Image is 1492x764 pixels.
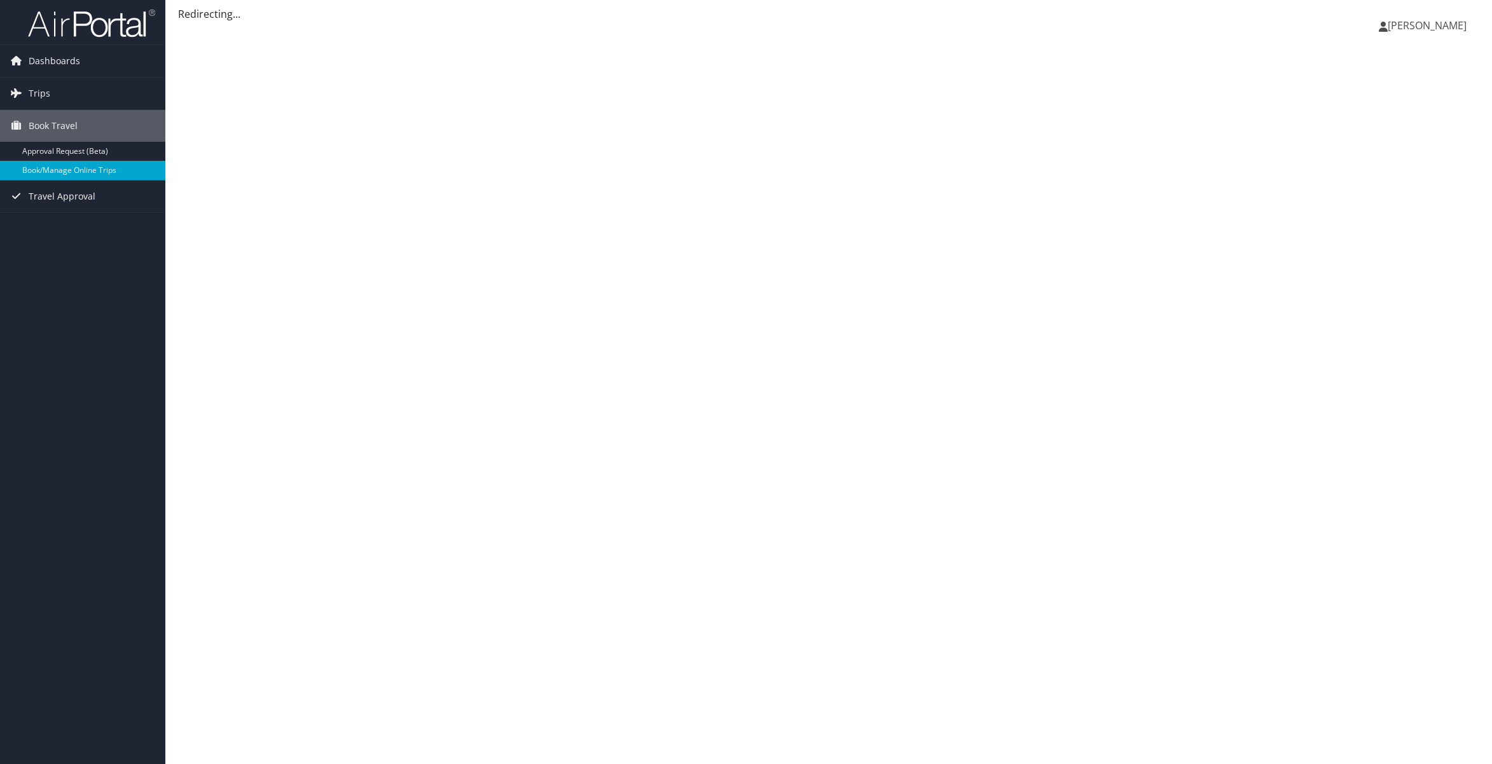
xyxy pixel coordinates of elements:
img: airportal-logo.png [28,8,155,38]
div: Redirecting... [178,6,1479,22]
span: Dashboards [29,45,80,77]
span: Trips [29,78,50,109]
a: [PERSON_NAME] [1379,6,1479,44]
span: Book Travel [29,110,78,142]
span: Travel Approval [29,181,95,212]
span: [PERSON_NAME] [1388,18,1467,32]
